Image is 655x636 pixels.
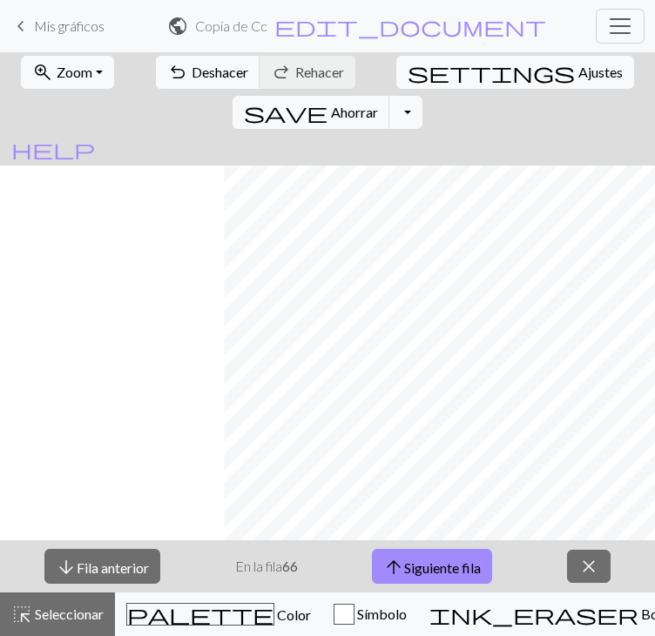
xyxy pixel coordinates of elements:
[578,554,599,578] span: close
[244,100,327,125] span: save
[357,606,407,622] font: Símbolo
[34,17,105,34] font: Mis gráficos
[277,606,311,623] font: Color
[56,555,77,579] span: arrow_downward
[57,64,92,80] font: Zoom
[274,14,546,38] span: edit_document
[11,137,95,161] span: help
[11,602,32,626] span: highlight_alt
[396,56,634,89] button: SettingsAjustes
[21,56,114,89] button: Zoom
[156,56,260,89] button: Deshacer
[127,602,273,626] span: palette
[282,558,298,574] font: 66
[578,64,623,80] font: Ajustes
[372,549,492,585] button: Siguiente fila
[32,60,53,85] span: zoom_in
[233,96,390,129] button: Ahorrar
[35,606,104,622] font: Seleccionar
[404,558,481,575] font: Siguiente fila
[115,592,322,636] button: Color
[596,9,645,44] button: Cambiar navegación
[322,592,418,636] button: Símbolo
[331,104,378,120] font: Ahorrar
[429,602,638,626] span: ink_eraser
[10,11,105,41] a: Mis gráficos
[383,555,404,579] span: arrow_upward
[77,558,149,575] font: Fila anterior
[192,64,248,80] font: Deshacer
[408,62,575,83] i: Settings
[167,14,188,38] span: public
[167,60,188,85] span: undo
[10,14,31,38] span: keyboard_arrow_left
[408,60,575,85] span: settings
[235,558,282,574] font: En la fila
[195,17,348,34] font: Copia de Copia de zxsf.jpg
[44,549,160,585] button: Fila anterior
